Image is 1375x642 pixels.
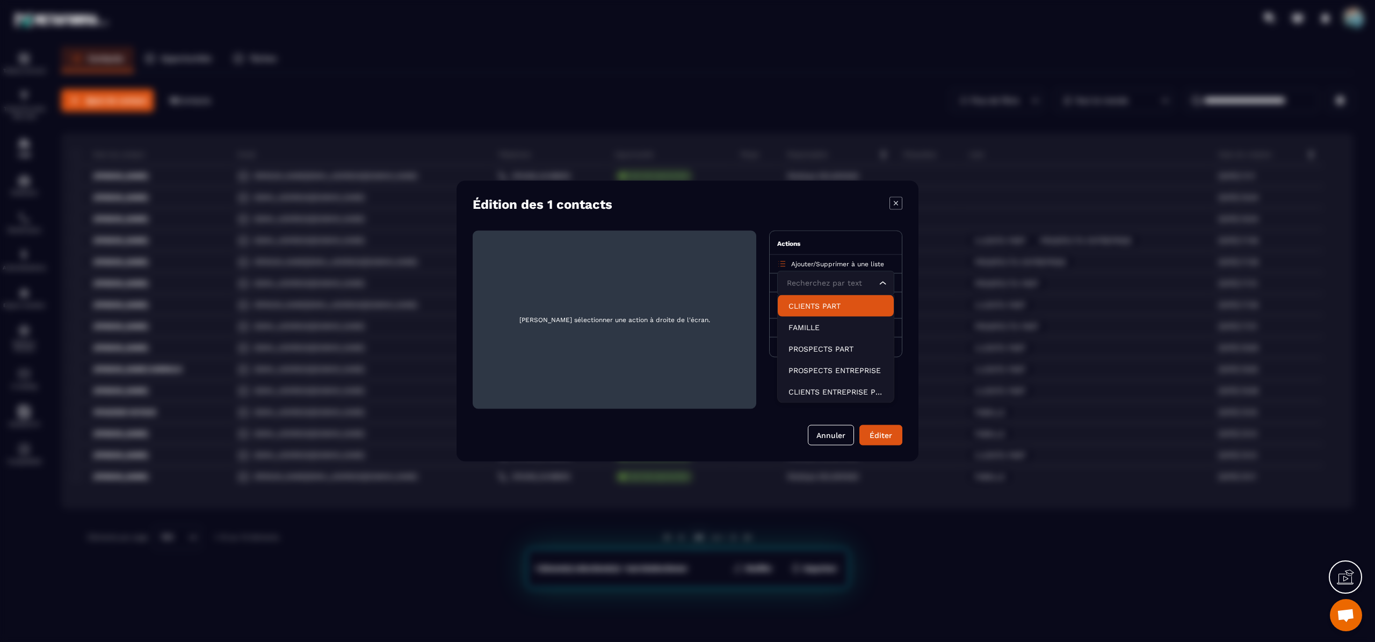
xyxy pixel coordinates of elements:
[788,344,883,354] p: PROSPECTS PART
[777,240,800,247] span: Actions
[1330,599,1362,631] div: Ouvrir le chat
[859,425,902,446] button: Éditer
[784,278,877,289] input: Search for option
[481,239,748,400] span: [PERSON_NAME] sélectionner une action à droite de l'écran.
[791,260,884,268] p: /
[788,386,883,397] p: CLIENTS ENTREPRISE PRO
[473,197,612,212] h4: Édition des 1 contacts
[808,425,854,446] button: Annuler
[791,260,813,268] span: Ajouter
[788,365,883,376] p: PROSPECTS ENTREPRISE
[788,322,883,333] p: FAMILLE
[816,260,884,268] span: Supprimer à une liste
[777,271,894,296] div: Search for option
[788,301,883,311] p: CLIENTS PART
